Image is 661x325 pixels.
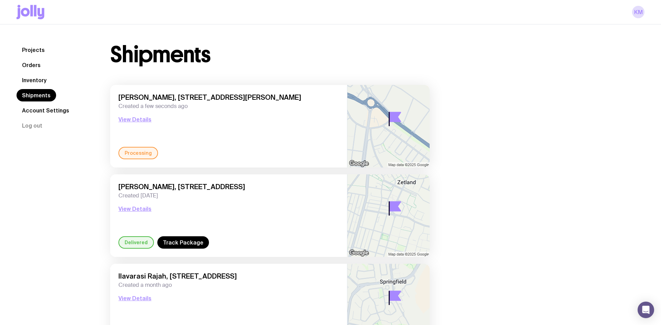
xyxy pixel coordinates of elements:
[17,89,56,101] a: Shipments
[118,205,151,213] button: View Details
[118,93,339,101] span: [PERSON_NAME], [STREET_ADDRESS][PERSON_NAME]
[118,147,158,159] div: Processing
[17,59,46,71] a: Orders
[110,44,210,66] h1: Shipments
[118,183,339,191] span: [PERSON_NAME], [STREET_ADDRESS]
[118,272,339,280] span: Ilavarasi Rajah, [STREET_ADDRESS]
[157,236,209,249] a: Track Package
[347,85,430,167] img: staticmap
[632,6,644,18] a: KM
[347,174,430,257] img: staticmap
[118,294,151,302] button: View Details
[118,282,339,289] span: Created a month ago
[17,119,48,132] button: Log out
[17,44,50,56] a: Projects
[118,236,154,249] div: Delivered
[17,74,52,86] a: Inventory
[638,302,654,318] div: Open Intercom Messenger
[118,192,339,199] span: Created [DATE]
[118,115,151,123] button: View Details
[118,103,339,110] span: Created a few seconds ago
[17,104,75,117] a: Account Settings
